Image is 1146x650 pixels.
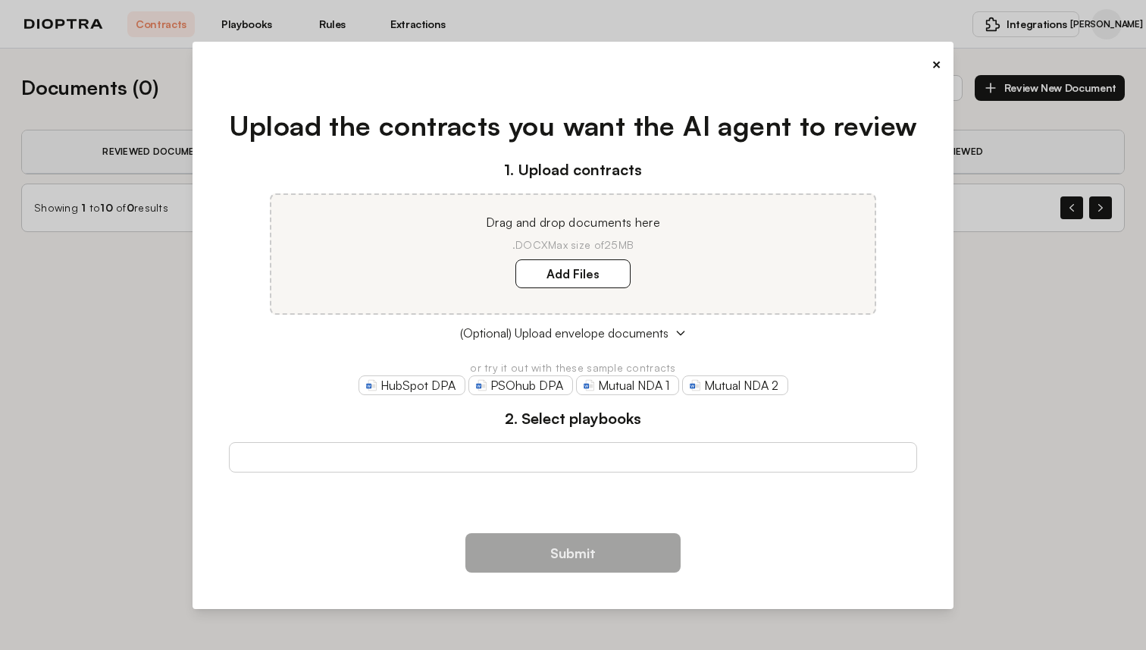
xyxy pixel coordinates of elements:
a: HubSpot DPA [359,375,465,395]
button: (Optional) Upload envelope documents [229,324,918,342]
label: Add Files [515,259,631,288]
p: Drag and drop documents here [290,213,856,231]
h1: Upload the contracts you want the AI agent to review [229,105,918,146]
p: .DOCX Max size of 25MB [290,237,856,253]
p: or try it out with these sample contracts [229,360,918,375]
a: Mutual NDA 2 [682,375,788,395]
span: (Optional) Upload envelope documents [460,324,668,342]
button: × [932,54,941,75]
a: PSOhub DPA [468,375,573,395]
h3: 1. Upload contracts [229,159,918,181]
button: Submit [465,533,681,573]
h3: 2. Select playbooks [229,407,918,430]
a: Mutual NDA 1 [576,375,679,395]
